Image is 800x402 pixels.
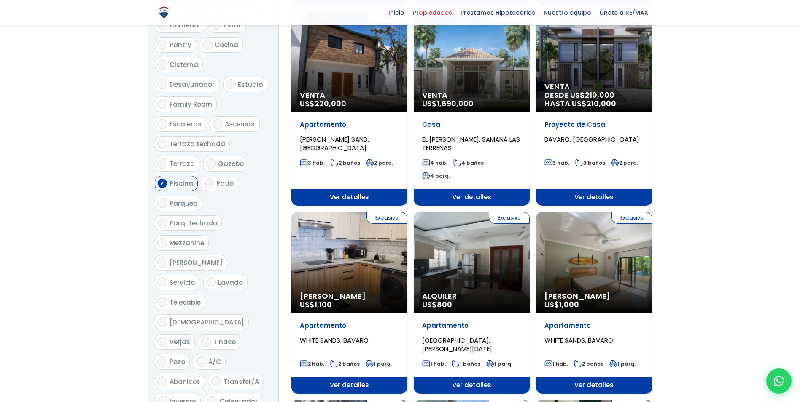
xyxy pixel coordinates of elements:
[225,120,255,129] span: Ascensor
[300,91,399,99] span: Venta
[536,377,652,394] span: Ver detalles
[456,6,539,19] span: Préstamos Hipotecarios
[422,121,521,129] p: Casa
[157,376,167,386] input: Abanicos
[157,257,167,268] input: [PERSON_NAME]
[414,189,530,206] span: Ver detalles
[157,178,167,188] input: Piscina
[544,360,568,367] span: 1 hab.
[315,299,332,310] span: 1,100
[544,135,639,144] span: BAVARO, [GEOGRAPHIC_DATA]
[422,98,474,109] span: US$
[575,159,605,166] span: 3 baños
[215,40,238,49] span: Cocina
[422,360,446,367] span: 1 hab.
[170,278,195,287] span: Servicio
[300,98,346,109] span: US$
[157,277,167,287] input: Servicio
[157,139,167,149] input: Terraza techada
[170,100,212,109] span: Family Room
[157,198,167,208] input: Parqueo
[170,219,217,228] span: Parq. Techado
[422,159,447,166] span: 4 hab.
[609,360,636,367] span: 1 parq.
[437,299,452,310] span: 800
[211,376,221,386] input: Transfer/A
[157,99,167,109] input: Family Room
[170,199,197,208] span: Parqueo
[170,239,204,247] span: Mezzanine
[544,121,644,129] p: Proyecto de Casa
[157,40,167,50] input: Pantry
[544,322,644,330] p: Apartamento
[157,337,167,347] input: Verjas
[291,189,407,206] span: Ver detalles
[157,59,167,70] input: Cisterna
[216,179,234,188] span: Patio
[536,212,652,394] a: Exclusiva [PERSON_NAME] US$1,000 Apartamento WHITE SANDS, BAVARO 1 hab. 2 baños 1 parq. Ver detalles
[156,5,171,20] img: Logo de REMAX
[300,121,399,129] p: Apartamento
[170,159,195,168] span: Terraza
[157,218,167,228] input: Parq. Techado
[157,317,167,327] input: [DEMOGRAPHIC_DATA]
[366,159,393,166] span: 2 parq.
[204,178,214,188] input: Patio
[157,158,167,169] input: Terraza
[170,377,200,386] span: Abanicos
[453,159,484,166] span: 4 baños
[213,119,223,129] input: Ascensor
[157,79,167,89] input: Desayunador
[201,337,211,347] input: Tinaco
[366,212,407,224] span: Exclusiva
[489,212,530,224] span: Exclusiva
[544,83,644,91] span: Venta
[544,292,644,300] span: [PERSON_NAME]
[157,119,167,129] input: Escaleras
[536,189,652,206] span: Ver detalles
[157,297,167,307] input: Telecable
[170,120,202,129] span: Escaleras
[422,292,521,300] span: Alquiler
[544,336,613,345] span: WHITE SANDS, BAVARO
[206,158,216,169] input: Gazebo
[452,360,480,367] span: 1 baños
[574,360,603,367] span: 2 baños
[595,6,652,19] span: Únete a RE/MAX
[300,135,369,152] span: [PERSON_NAME] SAND, [GEOGRAPHIC_DATA]
[170,298,201,307] span: Telecable
[170,258,223,267] span: [PERSON_NAME]
[238,80,263,89] span: Estudio
[224,377,259,386] span: Transfer/A
[414,212,530,394] a: Exclusiva Alquiler US$800 Apartamento [GEOGRAPHIC_DATA], [PERSON_NAME][DATE] 1 hab. 1 baños 1 par...
[300,336,369,345] span: WHITE SANDS, BAVARO
[226,79,236,89] input: Estudio
[611,159,638,166] span: 2 parq.
[422,172,450,180] span: 4 parq.
[300,322,399,330] p: Apartamento
[300,360,324,367] span: 2 hab.
[422,135,520,152] span: EL [PERSON_NAME], SAMANÁ LAS TERRENAS
[544,159,569,166] span: 3 hab.
[437,98,474,109] span: 1,690,000
[611,212,652,224] span: Exclusiva
[218,278,243,287] span: Lavado
[300,299,332,310] span: US$
[170,179,193,188] span: Piscina
[544,299,579,310] span: US$
[330,360,360,367] span: 2 baños
[585,90,614,100] span: 210,000
[206,277,216,287] input: Lavado
[536,11,652,206] a: Exclusiva Venta DESDE US$210,000 HASTA US$210,000 Proyecto de Casa BAVARO, [GEOGRAPHIC_DATA] 3 ha...
[331,159,360,166] span: 2 baños
[218,159,244,168] span: Gazebo
[422,336,492,353] span: [GEOGRAPHIC_DATA], [PERSON_NAME][DATE]
[539,6,595,19] span: Nuestro equipo
[409,6,456,19] span: Propiedades
[414,377,530,394] span: Ver detalles
[559,299,579,310] span: 1,000
[291,212,407,394] a: Exclusiva [PERSON_NAME] US$1,100 Apartamento WHITE SANDS, BAVARO 2 hab. 2 baños 1 parq. Ver detalles
[486,360,512,367] span: 1 parq.
[315,98,346,109] span: 220,000
[414,11,530,206] a: Exclusiva Venta US$1,690,000 Casa EL [PERSON_NAME], SAMANÁ LAS TERRENAS 4 hab. 4 baños 4 parq. Ve...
